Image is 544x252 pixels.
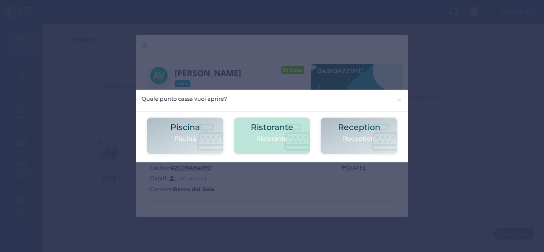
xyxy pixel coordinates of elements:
h2: Piscina [170,123,200,132]
h5: Quale punto cassa vuoi aprire? [142,95,227,103]
span: × [396,95,402,106]
p: Ristorante [251,134,293,143]
h2: Reception [338,123,380,132]
button: Close [391,90,408,111]
p: Reception [338,134,380,143]
p: Piscina [170,134,200,143]
span: Assistenza [25,7,56,13]
h2: Ristorante [251,123,293,132]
